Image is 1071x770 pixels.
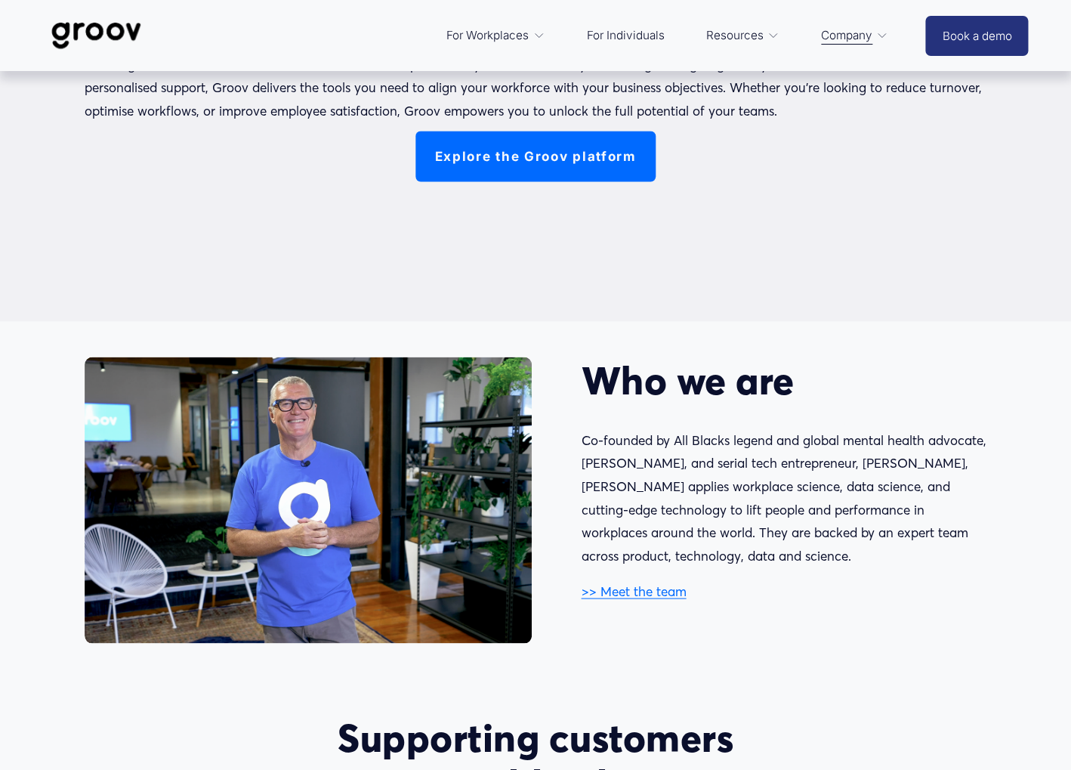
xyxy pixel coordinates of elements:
a: For Individuals [579,17,671,54]
p: Co-founded by All Blacks legend and global mental health advocate, [PERSON_NAME], and serial tech... [581,428,986,567]
img: Groov | Workplace Science Platform | Unlock Performance | Drive Results [43,11,150,60]
span: For Workplaces [446,25,529,46]
a: folder dropdown [813,17,896,54]
a: Explore the Groov platform [415,131,656,181]
p: As a leading workplace science platform, [PERSON_NAME] helps executives gain real-time insights i... [85,30,987,122]
span: Resources [706,25,764,46]
span: Company [821,25,872,46]
a: Book a demo [925,16,1028,56]
a: folder dropdown [439,17,552,54]
a: >> Meet the team [581,583,686,598]
a: folder dropdown [699,17,787,54]
span: Who we are [581,356,794,404]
